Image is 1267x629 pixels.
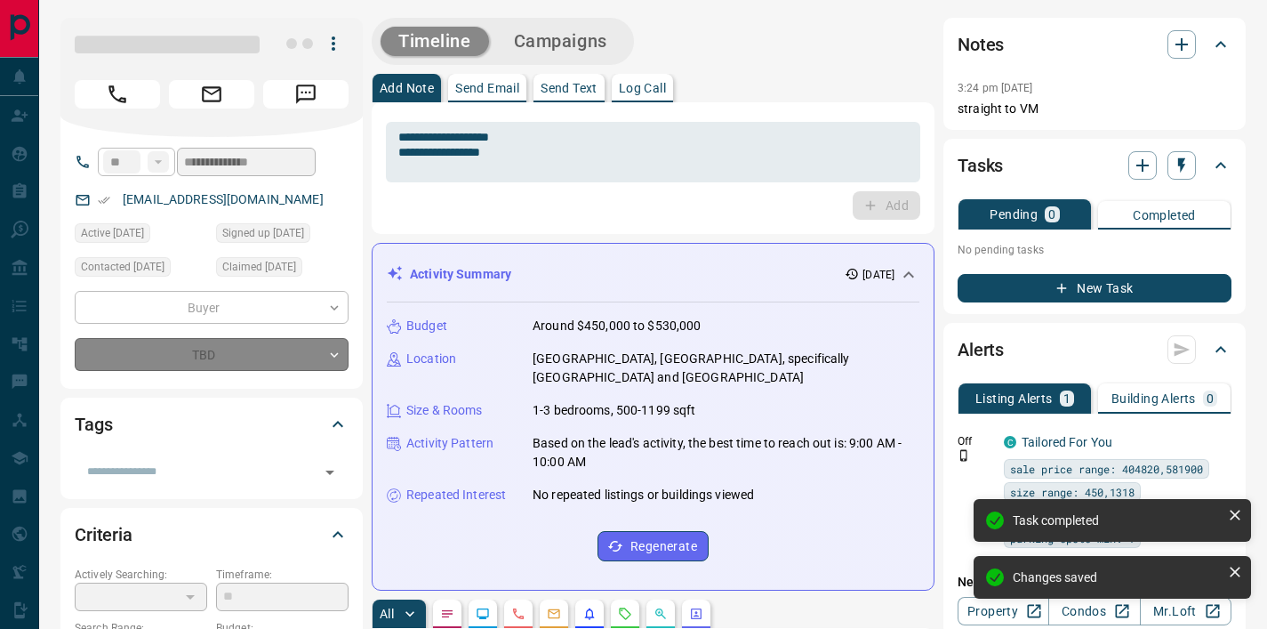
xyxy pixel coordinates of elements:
[975,392,1053,405] p: Listing Alerts
[75,291,349,324] div: Buyer
[75,410,112,439] h2: Tags
[222,258,296,276] span: Claimed [DATE]
[958,597,1049,625] a: Property
[533,434,919,472] p: Based on the lead's activity, the best time to reach out is: 9:00 AM - 10:00 AM
[1010,483,1135,501] span: size range: 450,1318
[541,82,597,94] p: Send Text
[547,607,561,621] svg: Emails
[1022,435,1112,449] a: Tailored For You
[81,258,164,276] span: Contacted [DATE]
[440,607,454,621] svg: Notes
[410,265,511,284] p: Activity Summary
[98,194,110,206] svg: Email Verified
[958,449,970,462] svg: Push Notification Only
[75,403,349,446] div: Tags
[406,434,493,453] p: Activity Pattern
[1207,392,1214,405] p: 0
[533,401,696,420] p: 1-3 bedrooms, 500-1199 sqft
[958,100,1231,118] p: straight to VM
[654,607,668,621] svg: Opportunities
[81,224,144,242] span: Active [DATE]
[75,80,160,109] span: Call
[380,608,394,620] p: All
[533,317,702,335] p: Around $450,000 to $530,000
[222,224,304,242] span: Signed up [DATE]
[75,223,207,248] div: Wed Sep 03 2025
[582,607,597,621] svg: Listing Alerts
[958,144,1231,187] div: Tasks
[511,607,525,621] svg: Calls
[597,531,709,561] button: Regenerate
[216,223,349,248] div: Thu Mar 18 2021
[618,607,632,621] svg: Requests
[406,486,506,504] p: Repeated Interest
[533,350,919,387] p: [GEOGRAPHIC_DATA], [GEOGRAPHIC_DATA], specifically [GEOGRAPHIC_DATA] and [GEOGRAPHIC_DATA]
[75,513,349,556] div: Criteria
[387,258,919,291] div: Activity Summary[DATE]
[406,401,483,420] p: Size & Rooms
[958,237,1231,263] p: No pending tasks
[689,607,703,621] svg: Agent Actions
[75,520,132,549] h2: Criteria
[496,27,625,56] button: Campaigns
[1004,436,1016,448] div: condos.ca
[1013,570,1221,585] div: Changes saved
[1111,392,1196,405] p: Building Alerts
[1048,208,1055,221] p: 0
[958,433,993,449] p: Off
[958,274,1231,302] button: New Task
[123,192,324,206] a: [EMAIL_ADDRESS][DOMAIN_NAME]
[75,257,207,282] div: Tue Apr 06 2021
[990,208,1038,221] p: Pending
[1013,513,1221,528] div: Task completed
[216,567,349,583] p: Timeframe:
[263,80,349,109] span: Message
[455,82,519,94] p: Send Email
[1010,460,1203,478] span: sale price range: 404820,581900
[958,328,1231,371] div: Alerts
[1063,392,1071,405] p: 1
[381,27,489,56] button: Timeline
[476,607,490,621] svg: Lead Browsing Activity
[958,30,1004,59] h2: Notes
[958,335,1004,364] h2: Alerts
[216,257,349,282] div: Thu Sep 04 2025
[406,350,456,368] p: Location
[169,80,254,109] span: Email
[958,573,1231,592] p: New Alert:
[533,486,754,504] p: No repeated listings or buildings viewed
[1133,209,1196,222] p: Completed
[958,23,1231,66] div: Notes
[317,460,342,485] button: Open
[619,82,666,94] p: Log Call
[958,151,1003,180] h2: Tasks
[380,82,434,94] p: Add Note
[406,317,447,335] p: Budget
[958,82,1033,94] p: 3:24 pm [DATE]
[75,338,349,371] div: TBD
[862,267,894,283] p: [DATE]
[75,567,207,583] p: Actively Searching:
